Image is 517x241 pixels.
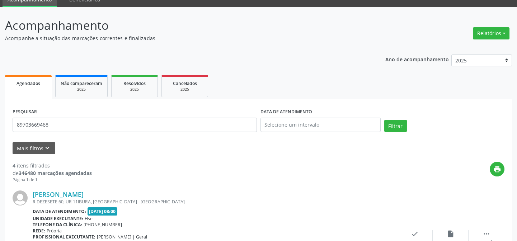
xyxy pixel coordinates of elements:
input: Nome, código do beneficiário ou CPF [13,118,257,132]
p: Ano de acompanhamento [385,55,449,63]
span: Cancelados [173,80,197,86]
label: DATA DE ATENDIMENTO [260,107,312,118]
i: print [493,165,501,173]
p: Acompanhe a situação das marcações correntes e finalizadas [5,34,360,42]
i: keyboard_arrow_down [43,144,51,152]
span: [PHONE_NUMBER] [84,222,122,228]
span: Resolvidos [123,80,146,86]
div: de [13,169,92,177]
img: img [13,190,28,205]
button: Relatórios [473,27,509,39]
b: Rede: [33,228,45,234]
i: insert_drive_file [447,230,455,238]
b: Data de atendimento: [33,208,86,214]
button: Mais filtroskeyboard_arrow_down [13,142,55,155]
p: Acompanhamento [5,16,360,34]
b: Profissional executante: [33,234,95,240]
span: Não compareceram [61,80,102,86]
i:  [483,230,490,238]
input: Selecione um intervalo [260,118,381,132]
div: R DEZESETE 60, UR 11IBURA, [GEOGRAPHIC_DATA] - [GEOGRAPHIC_DATA] [33,199,397,205]
div: 4 itens filtrados [13,162,92,169]
label: PESQUISAR [13,107,37,118]
span: [PERSON_NAME] | Geral [97,234,147,240]
strong: 346480 marcações agendadas [19,170,92,176]
i: check [411,230,419,238]
b: Telefone da clínica: [33,222,82,228]
div: 2025 [117,87,152,92]
a: [PERSON_NAME] [33,190,84,198]
button: print [490,162,504,176]
b: Unidade executante: [33,216,83,222]
div: Página 1 de 1 [13,177,92,183]
button: Filtrar [384,120,407,132]
span: Própria [47,228,62,234]
div: 2025 [167,87,203,92]
span: Agendados [17,80,40,86]
div: 2025 [61,87,102,92]
span: Hse [85,216,93,222]
span: [DATE] 08:00 [88,207,118,216]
